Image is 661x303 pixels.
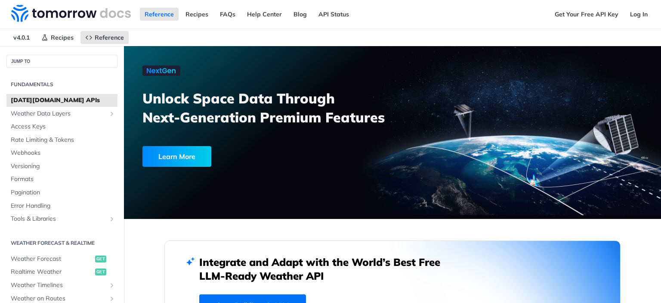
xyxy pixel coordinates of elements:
[11,255,93,263] span: Weather Forecast
[11,202,115,210] span: Error Handling
[51,34,74,41] span: Recipes
[6,120,117,133] a: Access Keys
[242,8,287,21] a: Help Center
[142,146,350,167] a: Learn More
[550,8,623,21] a: Get Your Free API Key
[6,173,117,186] a: Formats
[37,31,78,44] a: Recipes
[6,94,117,107] a: [DATE][DOMAIN_NAME] APIs
[11,5,131,22] img: Tomorrow.io Weather API Docs
[11,122,115,131] span: Access Keys
[108,216,115,222] button: Show subpages for Tools & Libraries
[6,212,117,225] a: Tools & LibrariesShow subpages for Tools & Libraries
[11,162,115,171] span: Versioning
[6,200,117,212] a: Error Handling
[11,109,106,118] span: Weather Data Layers
[6,81,117,88] h2: Fundamentals
[11,215,106,223] span: Tools & Libraries
[11,281,106,290] span: Weather Timelines
[9,31,34,44] span: v4.0.1
[11,188,115,197] span: Pagination
[11,136,115,144] span: Rate Limiting & Tokens
[6,279,117,292] a: Weather TimelinesShow subpages for Weather Timelines
[6,134,117,147] a: Rate Limiting & Tokens
[199,255,453,283] h2: Integrate and Adapt with the World’s Best Free LLM-Ready Weather API
[142,89,402,127] h3: Unlock Space Data Through Next-Generation Premium Features
[95,34,124,41] span: Reference
[6,147,117,159] a: Webhooks
[6,186,117,199] a: Pagination
[108,295,115,302] button: Show subpages for Weather on Routes
[6,107,117,120] a: Weather Data LayersShow subpages for Weather Data Layers
[11,268,93,276] span: Realtime Weather
[11,294,106,303] span: Weather on Routes
[11,96,115,105] span: [DATE][DOMAIN_NAME] APIs
[314,8,354,21] a: API Status
[6,239,117,247] h2: Weather Forecast & realtime
[142,146,211,167] div: Learn More
[6,266,117,278] a: Realtime Weatherget
[181,8,213,21] a: Recipes
[289,8,312,21] a: Blog
[215,8,240,21] a: FAQs
[80,31,129,44] a: Reference
[11,149,115,157] span: Webhooks
[11,175,115,184] span: Formats
[108,110,115,117] button: Show subpages for Weather Data Layers
[140,8,179,21] a: Reference
[142,66,180,76] img: NextGen
[108,282,115,289] button: Show subpages for Weather Timelines
[6,160,117,173] a: Versioning
[95,256,106,262] span: get
[625,8,652,21] a: Log In
[6,55,117,68] button: JUMP TO
[6,253,117,266] a: Weather Forecastget
[95,269,106,275] span: get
